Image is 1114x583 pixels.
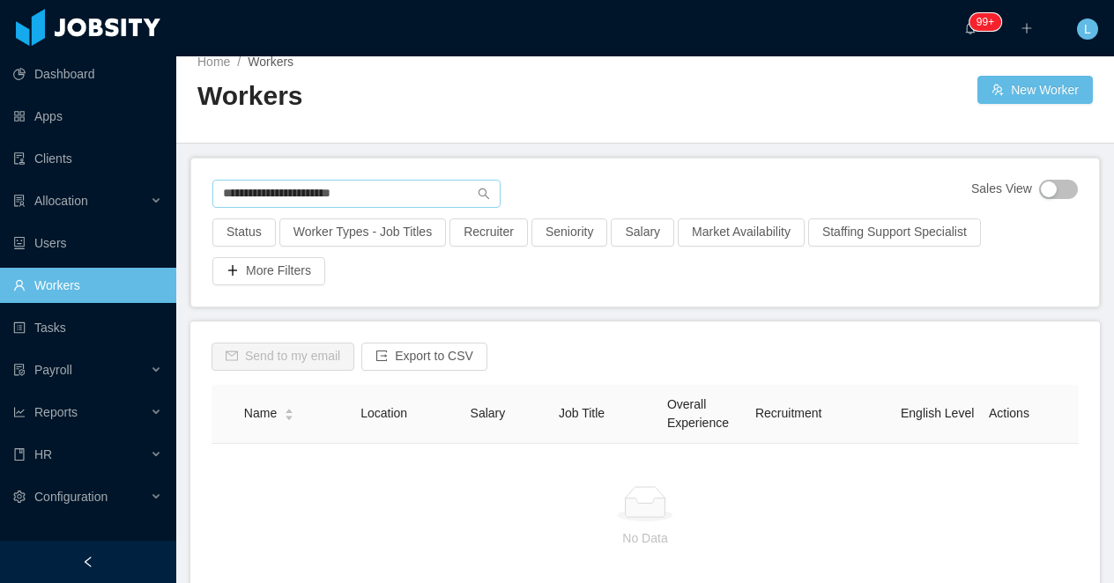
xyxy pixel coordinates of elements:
button: Salary [611,218,674,247]
span: Reports [34,405,78,419]
i: icon: file-protect [13,364,26,376]
span: HR [34,447,52,461]
i: icon: caret-down [285,413,294,418]
span: / [237,55,241,69]
button: icon: exportExport to CSV [361,343,487,371]
button: Seniority [531,218,607,247]
span: Location [360,406,407,420]
i: icon: search [478,188,490,200]
span: Job Title [559,406,605,420]
button: Staffing Support Specialist [808,218,981,247]
i: icon: setting [13,491,26,503]
span: Actions [989,406,1029,420]
button: Status [212,218,276,247]
button: icon: usergroup-addNew Worker [977,76,1093,104]
a: Home [197,55,230,69]
i: icon: book [13,448,26,461]
p: No Data [226,528,1065,548]
a: icon: profileTasks [13,310,162,345]
button: Worker Types - Job Titles [279,218,446,247]
button: icon: plusMore Filters [212,257,325,285]
a: icon: userWorkers [13,268,162,303]
span: Payroll [34,363,72,377]
a: icon: robotUsers [13,225,162,261]
i: icon: solution [13,195,26,207]
i: icon: line-chart [13,406,26,418]
div: Sort [284,406,294,418]
sup: 577 [969,13,1001,31]
span: Configuration [34,490,108,504]
span: English Level [901,406,974,420]
span: Salary [471,406,506,420]
span: Name [244,404,277,423]
i: icon: bell [964,22,977,34]
i: icon: caret-up [285,407,294,412]
a: icon: appstoreApps [13,99,162,134]
span: Recruitment [755,406,821,420]
span: Overall Experience [667,397,729,430]
span: L [1084,18,1091,40]
i: icon: plus [1021,22,1033,34]
span: Allocation [34,194,88,208]
span: Workers [248,55,293,69]
h2: Workers [197,78,645,114]
button: Recruiter [449,218,528,247]
span: Sales View [971,180,1032,199]
button: Market Availability [678,218,805,247]
a: icon: pie-chartDashboard [13,56,162,92]
a: icon: auditClients [13,141,162,176]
